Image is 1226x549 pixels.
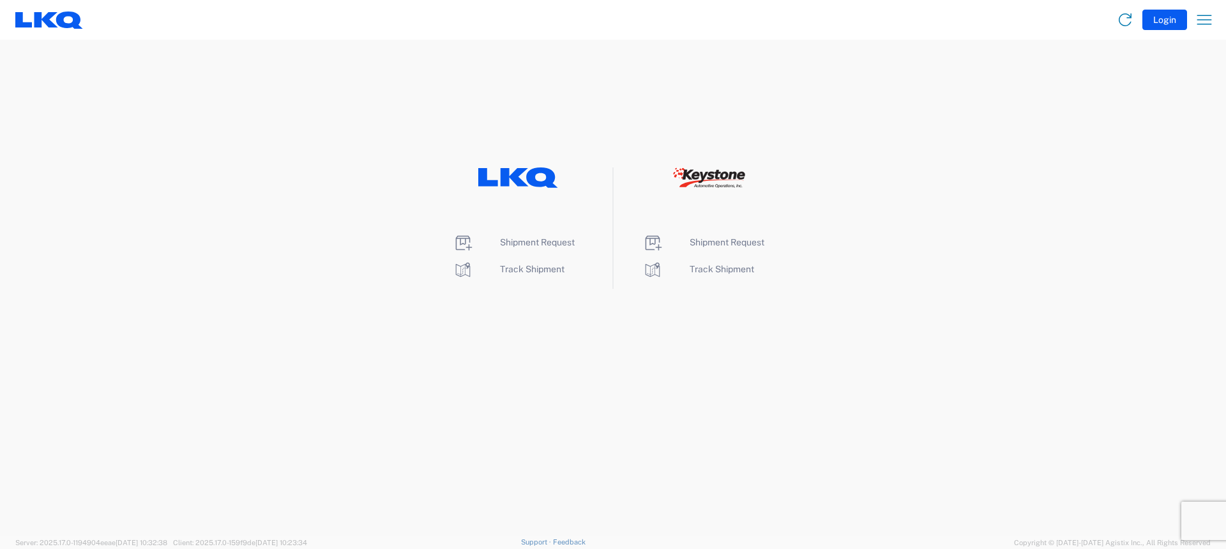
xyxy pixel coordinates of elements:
span: Client: 2025.17.0-159f9de [173,539,307,546]
span: Shipment Request [500,237,575,247]
span: Track Shipment [690,264,754,274]
a: Shipment Request [453,237,575,247]
span: Server: 2025.17.0-1194904eeae [15,539,167,546]
span: Copyright © [DATE]-[DATE] Agistix Inc., All Rights Reserved [1014,537,1211,548]
a: Feedback [553,538,586,546]
a: Track Shipment [453,264,564,274]
a: Support [521,538,553,546]
a: Shipment Request [642,237,764,247]
span: Track Shipment [500,264,564,274]
button: Login [1142,10,1187,30]
span: [DATE] 10:32:38 [116,539,167,546]
span: Shipment Request [690,237,764,247]
a: Track Shipment [642,264,754,274]
span: [DATE] 10:23:34 [255,539,307,546]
